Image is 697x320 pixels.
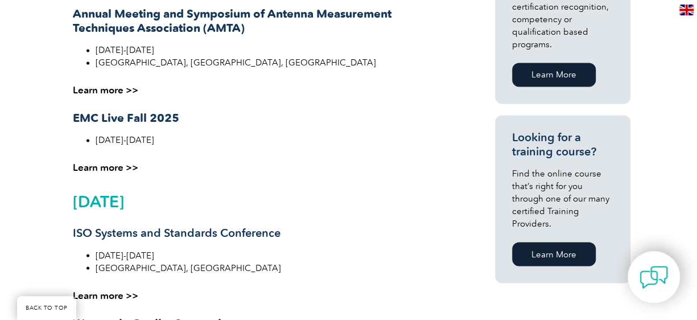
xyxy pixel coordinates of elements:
a: Learn more >> [73,84,138,96]
a: BACK TO TOP [17,296,76,320]
a: Learn More [512,242,596,266]
a: Learn more >> [73,162,138,173]
li: [DATE]-[DATE] [96,249,455,261]
p: Find the online course that’s right for you through one of our many certified Training Providers. [512,167,613,230]
strong: Annual Meeting and Symposium of Antenna Measurement Techniques Association (AMTA) [73,7,391,35]
h3: ISO Systems and Standards Conference [73,226,455,240]
h3: Looking for a training course? [512,130,613,159]
strong: EMC Live Fall 2025 [73,111,179,125]
a: Learn More [512,63,596,87]
a: Learn more >> [73,289,138,301]
li: [GEOGRAPHIC_DATA], [GEOGRAPHIC_DATA] [96,261,455,274]
h2: [DATE] [73,192,455,211]
img: contact-chat.png [640,263,668,292]
li: [GEOGRAPHIC_DATA], [GEOGRAPHIC_DATA], [GEOGRAPHIC_DATA] [96,56,455,69]
li: [DATE]-[DATE] [96,134,455,146]
img: en [679,5,694,15]
li: [DATE]-[DATE] [96,44,455,56]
